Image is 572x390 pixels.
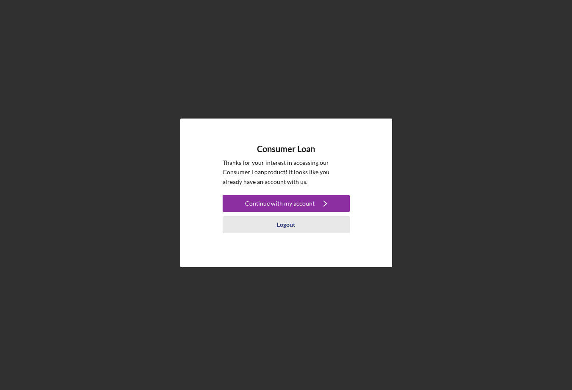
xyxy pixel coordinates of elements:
[223,158,350,187] p: Thanks for your interest in accessing our Consumer Loan product! It looks like you already have a...
[245,195,315,212] div: Continue with my account
[257,144,315,154] h4: Consumer Loan
[223,195,350,214] a: Continue with my account
[223,195,350,212] button: Continue with my account
[223,216,350,233] button: Logout
[277,216,295,233] div: Logout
